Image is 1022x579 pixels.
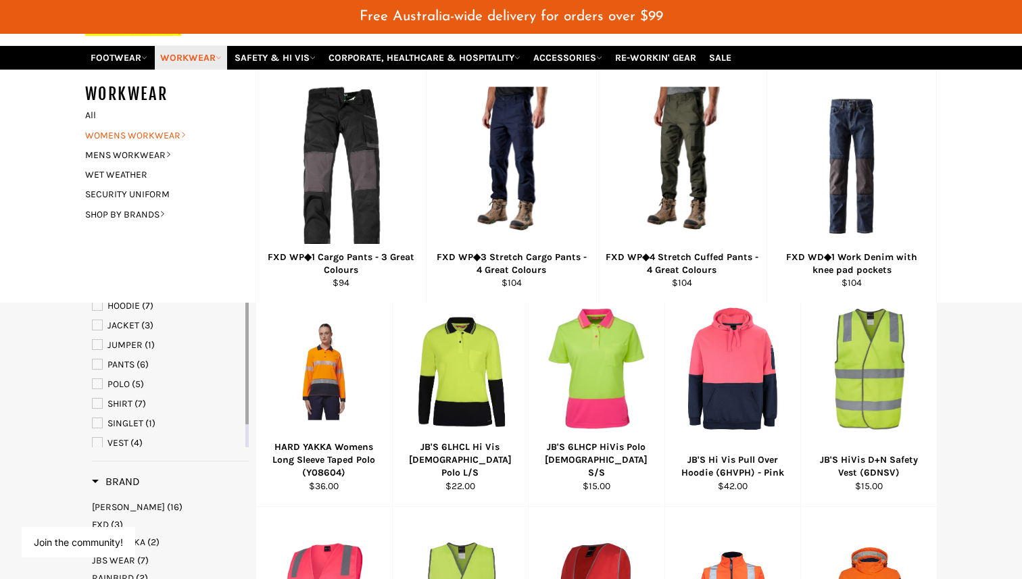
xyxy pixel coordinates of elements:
a: WOMENS WORKWEAR [78,126,242,145]
button: Join the community! [34,536,123,548]
a: SECURITY UNIFORM [78,184,242,204]
span: SINGLET [107,418,143,429]
a: FXD WP◆4 Stretch Cuffed Pants - 4 Great Colours - Workin' Gear FXD WP◆4 Stretch Cuffed Pants - 4 ... [596,70,766,303]
a: RE-WORKIN' GEAR [610,46,702,70]
div: JB'S 6LHCL Hi Vis [DEMOGRAPHIC_DATA] Polo L/S [401,440,520,480]
div: HARD YAKKA Womens Long Sleeve Taped Polo (Y08604) [265,440,384,480]
span: (7) [137,555,149,566]
span: (3) [141,320,153,331]
span: FXD [92,519,109,530]
a: JB'S HiVis D+N Safety Vest (6DNSV)JB'S HiVis D+N Safety Vest (6DNSV)$15.00 [800,273,937,507]
img: FXD WP◆1 Cargo Pants - 4 Great Colours - Workin' Gear [299,86,384,245]
div: $104 [606,276,758,289]
a: POLO [92,377,243,392]
div: $104 [435,276,588,289]
a: BISLEY [92,501,249,513]
div: $94 [265,276,418,289]
img: FXD WP◆4 Stretch Cuffed Pants - 4 Great Colours - Workin' Gear [629,86,735,245]
a: SAFETY & HI VIS [229,46,321,70]
span: (3) [111,519,123,530]
h5: WORKWEAR [85,83,255,105]
a: SHIRT [92,397,243,411]
a: MENS WORKWEAR [78,145,242,165]
a: HARD YAKKA Womens Long Sleeve Taped Polo (Y08604)HARD YAKKA Womens Long Sleeve Taped Polo (Y08604... [255,273,392,507]
a: FXD WD◆1 Work Denim with knee pad pockets - Workin' Gear FXD WD◆1 Work Denim with knee pad pocket... [766,70,937,303]
a: CORPORATE, HEALTHCARE & HOSPITALITY [323,46,526,70]
a: JUMPER [92,338,243,353]
a: FXD [92,518,249,531]
a: ACCESSORIES [528,46,608,70]
div: JB'S Hi Vis Pull Over Hoodie (6HVPH) - Pink [673,453,792,480]
div: FXD WD◆1 Work Denim with knee pad pockets [776,251,928,277]
a: WET WEATHER [78,165,242,184]
span: PANTS [107,359,135,370]
a: FOOTWEAR [85,46,153,70]
a: JBS WEAR [92,554,249,567]
span: (16) [167,501,182,513]
a: JB'S Hi Vis Pull Over Hoodie (6HVPH) - PinkJB'S Hi Vis Pull Over Hoodie (6HVPH) - Pink$42.00 [664,273,801,507]
a: VEST [92,436,243,451]
span: (5) [132,378,144,390]
a: HOODIE [92,299,243,313]
h3: Brand [92,475,140,488]
a: SALE [704,46,737,70]
span: JACKET [107,320,139,331]
span: Brand [92,475,140,488]
span: JUMPER [107,339,143,351]
div: JB'S HiVis D+N Safety Vest (6DNSV) [810,453,929,480]
div: JB'S 6LHCP HiVis Polo [DEMOGRAPHIC_DATA] S/S [537,440,656,480]
span: Free Australia-wide delivery for orders over $99 [360,9,663,24]
a: JACKET [92,318,243,333]
span: (2) [147,536,160,548]
img: FXD WP◆3 Stretch Cargo Pants - 4 Great Colours - Workin' Gear [458,86,564,245]
a: SHOP BY BRANDS [78,205,242,224]
div: FXD WP◆1 Cargo Pants - 3 Great Colours [265,251,418,277]
a: FXD WP◆1 Cargo Pants - 4 Great Colours - Workin' Gear FXD WP◆1 Cargo Pants - 3 Great Colours $94 [255,70,426,303]
div: FXD WP◆4 Stretch Cuffed Pants - 4 Great Colours [606,251,758,277]
span: JBS WEAR [92,555,135,566]
a: FXD WP◆3 Stretch Cargo Pants - 4 Great Colours - Workin' Gear FXD WP◆3 Stretch Cargo Pants - 4 Gr... [426,70,596,303]
a: JB'S 6LHCL Hi Vis Ladies Polo L/SJB'S 6LHCL Hi Vis [DEMOGRAPHIC_DATA] Polo L/S$22.00 [392,273,529,507]
span: (1) [145,418,155,429]
span: POLO [107,378,130,390]
div: FXD WP◆3 Stretch Cargo Pants - 4 Great Colours [435,251,588,277]
span: SHIRT [107,398,132,409]
span: (7) [142,300,153,311]
span: (7) [135,398,146,409]
a: All [78,105,255,125]
a: WORKWEAR [155,46,227,70]
span: (6) [137,359,149,370]
span: (1) [145,339,155,351]
span: (4) [130,437,143,449]
a: JB'S 6LHCP HiVis Polo Ladies S/SJB'S 6LHCP HiVis Polo [DEMOGRAPHIC_DATA] S/S$15.00 [528,273,664,507]
a: PANTS [92,357,243,372]
div: $104 [776,276,928,289]
span: HOODIE [107,300,140,311]
span: [PERSON_NAME] [92,501,165,513]
img: FXD WD◆1 Work Denim with knee pad pockets - Workin' Gear [784,99,919,234]
a: HARD YAKKA [92,536,249,549]
span: VEST [107,437,128,449]
a: SINGLET [92,416,243,431]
